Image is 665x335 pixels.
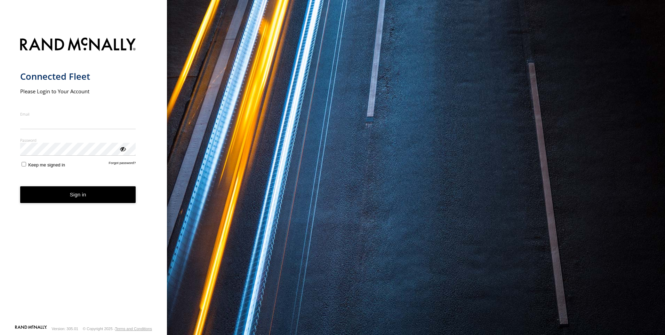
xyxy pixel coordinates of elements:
[20,138,136,143] label: Password
[83,327,152,331] div: © Copyright 2025 -
[115,327,152,331] a: Terms and Conditions
[20,33,147,325] form: main
[28,162,65,167] span: Keep me signed in
[20,36,136,54] img: Rand McNally
[22,162,26,166] input: Keep me signed in
[52,327,78,331] div: Version: 305.01
[20,71,136,82] h1: Connected Fleet
[109,161,136,167] a: Forgot password?
[20,186,136,203] button: Sign in
[119,145,126,152] div: ViewPassword
[20,111,136,117] label: Email
[15,325,47,332] a: Visit our Website
[20,88,136,95] h2: Please Login to Your Account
